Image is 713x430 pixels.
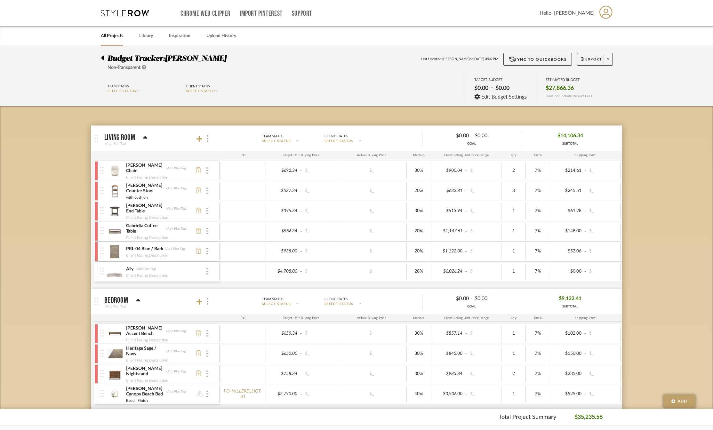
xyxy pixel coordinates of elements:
div: $214.61 [552,166,583,175]
span: - [471,132,473,140]
div: $150.00 [552,349,583,358]
span: – [490,84,493,94]
div: Ally [126,266,134,272]
span: - [464,188,468,194]
div: $659.34 [268,329,299,338]
div: with cushion [126,194,148,201]
div: $53.06 [552,247,583,256]
span: $9,122.41 [559,294,581,304]
div: $_ [468,186,500,195]
div: Markup [407,314,431,322]
div: 1 [503,206,524,216]
span: SELECT STATUS [108,90,136,93]
div: (Add Plan Tag) [104,141,127,147]
div: $527.34 [268,186,299,195]
div: $235.00 [552,369,583,378]
div: (Add Plan Tag) [166,369,187,374]
p: $35,235.56 [574,413,603,422]
div: 30% [409,329,429,338]
img: 8a2410a4-eb8e-4fca-9fa5-20cd80970ccc_50x50.jpg [107,244,123,259]
img: 3dots-v.svg [206,330,208,337]
div: ESTIMATED BUDGET [546,78,592,82]
span: $27,866.36 [546,85,574,92]
div: Beach Finish [126,397,148,404]
img: vertical-grip.svg [100,350,104,357]
div: $_ [303,267,334,276]
div: 20% [409,227,429,236]
span: SELECT STATUS [324,139,353,144]
span: Budget Tracker: [108,55,165,62]
div: $_ [468,349,500,358]
mat-expansion-panel-header: Bedroom(Add Plan Tag)Team StatusSELECT STATUSClient StatusSELECT STATUS$0.00-$0.00GOAL$9,122.41SU... [91,289,622,314]
div: 30% [409,369,429,378]
span: on [469,57,473,62]
div: $935.00 [268,247,299,256]
img: vertical-grip.svg [100,267,104,275]
div: (Add Plan Tag) [166,349,187,354]
div: 7% [528,349,548,358]
div: $525.00 [552,389,583,399]
img: 7c4eda7f-8c64-431f-a9e1-35ea5f8d2b8f_50x50.jpg [107,183,123,199]
div: $_ [303,389,334,399]
div: $_ [354,247,389,256]
img: vertical-grip.svg [100,390,104,397]
img: f191a471-dc21-4afd-a48d-f56a8b847052_50x50.jpg [107,264,123,279]
span: - [299,228,303,235]
div: $_ [468,166,500,175]
div: $3,906.00 [433,389,464,399]
span: - [583,391,587,397]
img: ef8f1611-2157-45dd-8043-5411eb15bf37_50x50.jpg [107,203,123,219]
div: $857.14 [433,329,464,338]
div: $_ [587,166,619,175]
span: - [464,208,468,214]
p: Living Room [104,134,135,141]
div: 7% [528,267,548,276]
div: Markup [407,151,431,159]
div: Tax % [526,151,550,159]
span: $14,106.34 [557,131,583,141]
img: 3dots-v.svg [206,208,208,214]
div: $0.00 [472,83,490,94]
div: $_ [468,247,500,256]
div: $_ [587,206,619,216]
div: 7% [528,186,548,195]
span: - [464,168,468,174]
div: Gabriella Coffee Table [126,223,164,235]
div: Actual Buying Price [336,314,407,322]
span: - [299,188,303,194]
img: grip.svg [94,298,98,305]
div: 7% [528,369,548,378]
mat-expansion-panel-header: Living Room(Add Plan Tag)Team StatusSELECT STATUSClient StatusSELECT STATUS$0.00-$0.00GOAL$14,106... [91,126,622,151]
span: - [583,228,587,235]
img: 3dots-v.svg [206,391,208,397]
div: Ship. Markup % [621,151,652,159]
div: Client Status [186,84,210,89]
div: 2 [503,369,524,378]
div: $_ [587,227,619,236]
a: Chrome Web Clipper [180,11,230,16]
img: vertical-grip.svg [100,370,104,377]
span: - [299,371,303,377]
span: - [583,268,587,275]
div: SUBTOTAL [559,304,581,309]
div: $513.94 [433,206,464,216]
img: bbe8ea0e-0da1-4e73-b9a8-87d1066748d1_50x50.jpg [107,224,123,239]
img: 3dots-v.svg [207,298,208,305]
div: GOAL [422,304,521,309]
div: $_ [303,349,334,358]
img: 1698c574-97d8-46ae-af29-ebafdd28be41_50x50.jpg [107,386,123,402]
div: [PERSON_NAME] Canopy Beach Bed [126,386,164,397]
div: Team Status [262,296,283,302]
span: - [299,351,303,357]
a: Import Pinterest [240,11,283,16]
div: Client Selling Unit Price Range [431,151,501,159]
div: [PERSON_NAME] Counter Stool [126,183,164,194]
div: $_ [354,166,389,175]
div: $0.00 [473,294,516,304]
span: Does not include Project Fees [546,94,592,98]
div: $900.04 [433,166,464,175]
div: $632.81 [433,186,464,195]
div: GOAL [422,141,521,146]
img: e4ce8762-75fa-41f6-92dd-9720f5c6a377_50x50.jpg [107,366,123,382]
div: $6,026.24 [433,267,464,276]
